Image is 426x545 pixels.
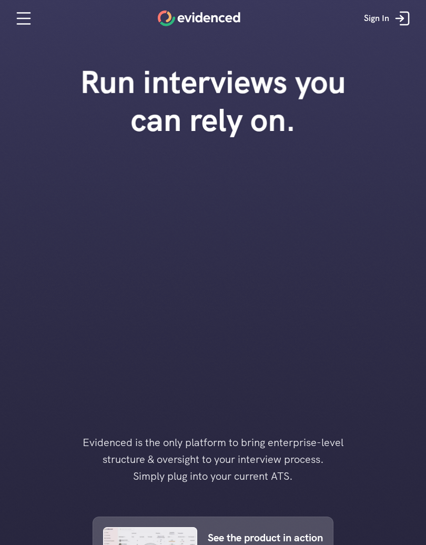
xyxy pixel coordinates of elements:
p: Sign In [364,12,389,25]
a: Sign In [356,3,421,34]
h4: Evidenced is the only platform to bring enterprise-level structure & oversight to your interview ... [66,434,360,485]
h1: Run interviews you can rely on. [63,63,363,139]
a: Home [158,11,240,26]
